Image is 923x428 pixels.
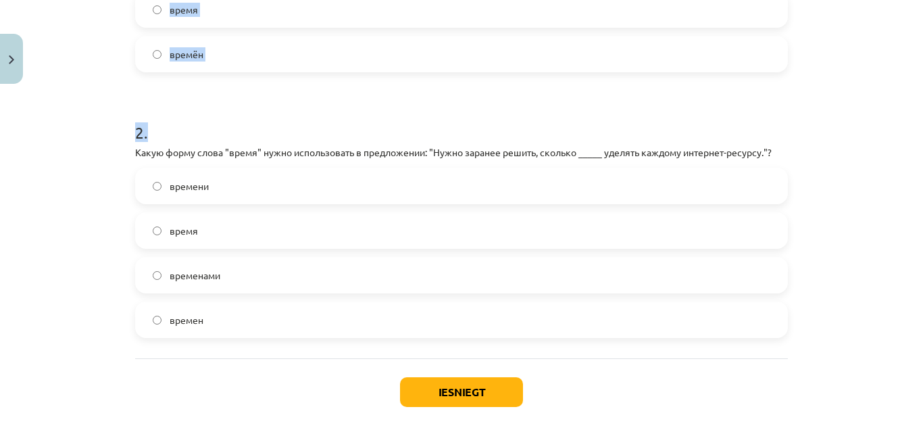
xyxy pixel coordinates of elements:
[170,47,203,62] span: времён
[170,224,198,238] span: время
[170,3,198,17] span: время
[153,271,161,280] input: временами
[153,50,161,59] input: времён
[135,99,788,141] h1: 2 .
[153,5,161,14] input: время
[400,377,523,407] button: Iesniegt
[9,55,14,64] img: icon-close-lesson-0947bae3869378f0d4975bcd49f059093ad1ed9edebbc8119c70593378902aed.svg
[170,268,220,283] span: временами
[135,145,788,160] p: Какую форму слова "время" нужно использовать в предложении: "Нужно заранее решить, сколько _____ ...
[153,227,161,235] input: время
[153,316,161,325] input: времен
[170,179,209,193] span: времени
[153,182,161,191] input: времени
[170,313,203,327] span: времен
